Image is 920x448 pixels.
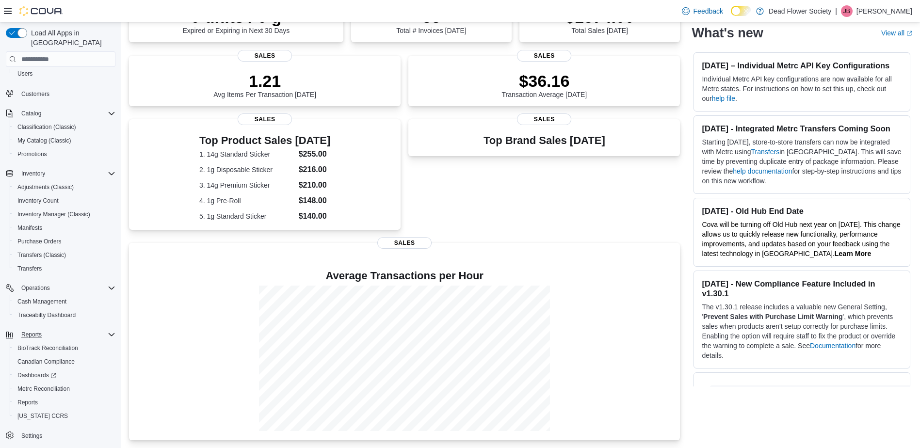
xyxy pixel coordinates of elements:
span: Reports [17,399,38,406]
span: Traceabilty Dashboard [14,309,115,321]
span: [US_STATE] CCRS [17,412,68,420]
button: Transfers (Classic) [10,248,119,262]
a: My Catalog (Classic) [14,135,75,146]
a: BioTrack Reconciliation [14,342,82,354]
span: Inventory Count [14,195,115,207]
button: Catalog [2,107,119,120]
span: Transfers [14,263,115,274]
span: Reports [17,329,115,340]
button: Reports [17,329,46,340]
a: Cash Management [14,296,70,307]
h3: [DATE] - New Compliance Feature Included in v1.30.1 [702,279,902,298]
dd: $216.00 [299,164,331,176]
a: Purchase Orders [14,236,65,247]
span: Transfers (Classic) [17,251,66,259]
span: Canadian Compliance [14,356,115,368]
button: My Catalog (Classic) [10,134,119,147]
span: Metrc Reconciliation [17,385,70,393]
h3: Top Product Sales [DATE] [199,135,330,146]
p: Starting [DATE], store-to-store transfers can now be integrated with Metrc using in [GEOGRAPHIC_D... [702,137,902,186]
dd: $140.00 [299,210,331,222]
div: Avg Items Per Transaction [DATE] [213,71,316,98]
a: Manifests [14,222,46,234]
button: Canadian Compliance [10,355,119,368]
h4: Average Transactions per Hour [137,270,672,282]
span: Inventory [17,168,115,179]
h2: What's new [692,25,763,41]
span: Inventory Manager (Classic) [17,210,90,218]
a: Dashboards [14,369,60,381]
span: Dashboards [17,371,56,379]
button: Classification (Classic) [10,120,119,134]
input: Dark Mode [731,6,751,16]
p: The v1.30.1 release includes a valuable new General Setting, ' ', which prevents sales when produ... [702,302,902,360]
span: Adjustments (Classic) [14,181,115,193]
a: Classification (Classic) [14,121,80,133]
dd: $210.00 [299,179,331,191]
a: help documentation [733,167,792,175]
span: My Catalog (Classic) [14,135,115,146]
span: Customers [17,87,115,99]
span: Purchase Orders [14,236,115,247]
p: 1.21 [213,71,316,91]
p: $36.16 [502,71,587,91]
a: Traceabilty Dashboard [14,309,80,321]
span: Sales [517,50,571,62]
span: Purchase Orders [17,238,62,245]
button: [US_STATE] CCRS [10,409,119,423]
div: Jamie Bowen [841,5,853,17]
p: [PERSON_NAME] [856,5,912,17]
span: Sales [517,113,571,125]
span: Cash Management [14,296,115,307]
button: Customers [2,86,119,100]
span: My Catalog (Classic) [17,137,71,144]
span: Settings [21,432,42,440]
button: Operations [17,282,54,294]
span: Cash Management [17,298,66,305]
span: Transfers [17,265,42,272]
span: Traceabilty Dashboard [17,311,76,319]
span: Metrc Reconciliation [14,383,115,395]
a: Transfers [14,263,46,274]
span: Load All Apps in [GEOGRAPHIC_DATA] [27,28,115,48]
span: Catalog [17,108,115,119]
dt: 2. 1g Disposable Sticker [199,165,295,175]
span: Inventory Count [17,197,59,205]
div: Transaction Average [DATE] [502,71,587,98]
button: Adjustments (Classic) [10,180,119,194]
button: Inventory [17,168,49,179]
a: Adjustments (Classic) [14,181,78,193]
button: Inventory Manager (Classic) [10,208,119,221]
button: Reports [2,328,119,341]
h3: [DATE] - Old Hub End Date [702,206,902,216]
a: Users [14,68,36,80]
span: Reports [21,331,42,338]
button: Transfers [10,262,119,275]
button: Purchase Orders [10,235,119,248]
dd: $255.00 [299,148,331,160]
button: Users [10,67,119,80]
span: Promotions [17,150,47,158]
img: Cova [19,6,63,16]
h3: [DATE] – Individual Metrc API Key Configurations [702,61,902,70]
dd: $148.00 [299,195,331,207]
a: Transfers [751,148,780,156]
span: BioTrack Reconciliation [17,344,78,352]
span: Inventory Manager (Classic) [14,208,115,220]
button: Operations [2,281,119,295]
a: [US_STATE] CCRS [14,410,72,422]
span: Canadian Compliance [17,358,75,366]
a: Promotions [14,148,51,160]
span: Settings [17,430,115,442]
span: Classification (Classic) [17,123,76,131]
span: Inventory [21,170,45,177]
span: Sales [238,50,292,62]
h3: [DATE] - Integrated Metrc Transfers Coming Soon [702,124,902,133]
span: JB [843,5,850,17]
dt: 5. 1g Standard Sticker [199,211,295,221]
span: Manifests [14,222,115,234]
dt: 4. 1g Pre-Roll [199,196,295,206]
p: Individual Metrc API key configurations are now available for all Metrc states. For instructions ... [702,74,902,103]
button: Promotions [10,147,119,161]
a: Customers [17,88,53,100]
